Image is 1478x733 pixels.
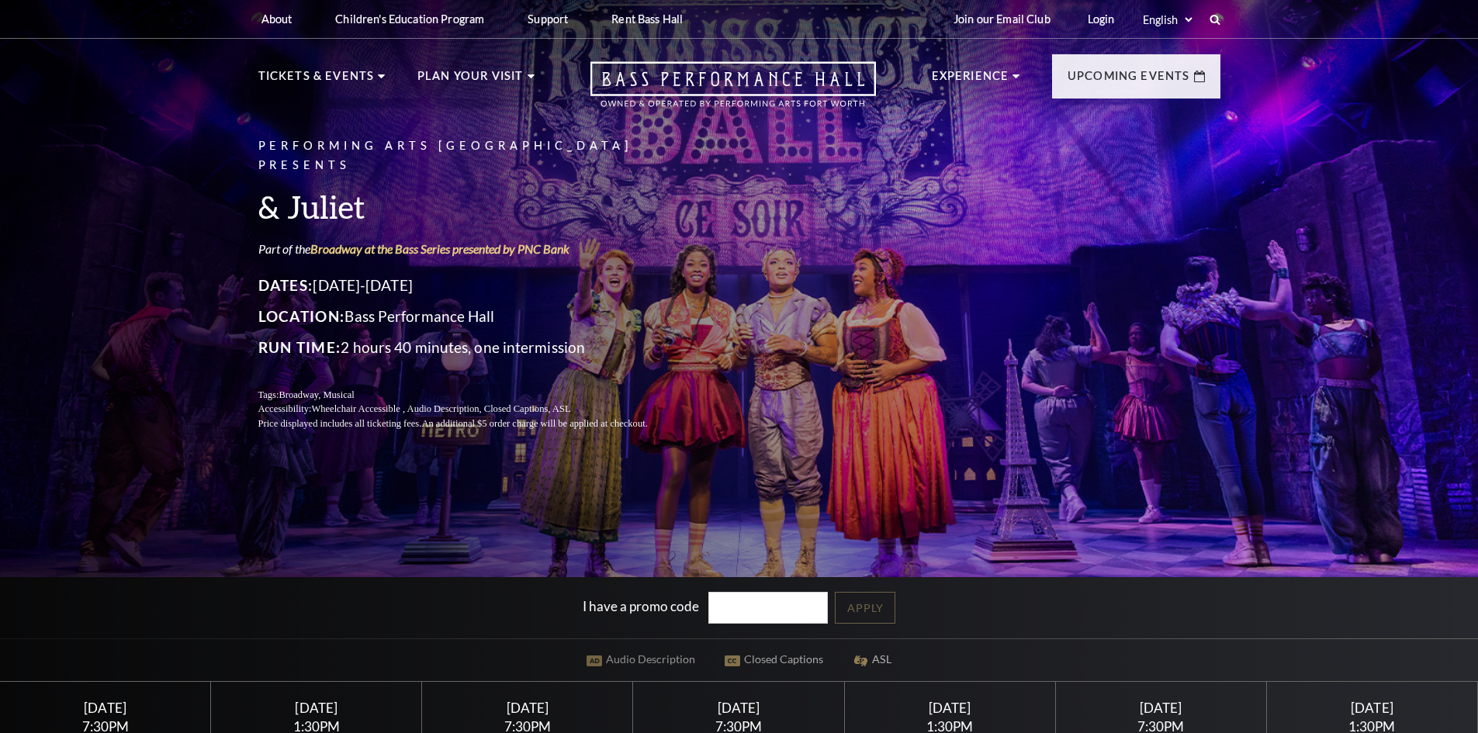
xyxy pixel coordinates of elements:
[417,67,524,95] p: Plan Your Visit
[583,598,699,614] label: I have a promo code
[441,720,614,733] div: 7:30PM
[258,187,685,226] h3: & Juliet
[258,417,685,431] p: Price displayed includes all ticketing fees.
[258,67,375,95] p: Tickets & Events
[611,12,683,26] p: Rent Bass Hall
[279,389,354,400] span: Broadway, Musical
[421,418,647,429] span: An additional $5 order charge will be applied at checkout.
[1074,720,1248,733] div: 7:30PM
[528,12,568,26] p: Support
[261,12,292,26] p: About
[230,700,403,716] div: [DATE]
[1068,67,1190,95] p: Upcoming Events
[310,241,569,256] a: Broadway at the Bass Series presented by PNC Bank
[258,276,313,294] span: Dates:
[258,240,685,258] p: Part of the
[230,720,403,733] div: 1:30PM
[1140,12,1195,27] select: Select:
[258,335,685,360] p: 2 hours 40 minutes, one intermission
[19,720,192,733] div: 7:30PM
[1074,700,1248,716] div: [DATE]
[19,700,192,716] div: [DATE]
[441,700,614,716] div: [DATE]
[258,304,685,329] p: Bass Performance Hall
[863,720,1037,733] div: 1:30PM
[335,12,484,26] p: Children's Education Program
[258,137,685,175] p: Performing Arts [GEOGRAPHIC_DATA] Presents
[652,720,826,733] div: 7:30PM
[311,403,570,414] span: Wheelchair Accessible , Audio Description, Closed Captions, ASL
[258,273,685,298] p: [DATE]-[DATE]
[863,700,1037,716] div: [DATE]
[258,307,345,325] span: Location:
[932,67,1009,95] p: Experience
[258,388,685,403] p: Tags:
[258,338,341,356] span: Run Time:
[1286,720,1459,733] div: 1:30PM
[1286,700,1459,716] div: [DATE]
[258,402,685,417] p: Accessibility:
[652,700,826,716] div: [DATE]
